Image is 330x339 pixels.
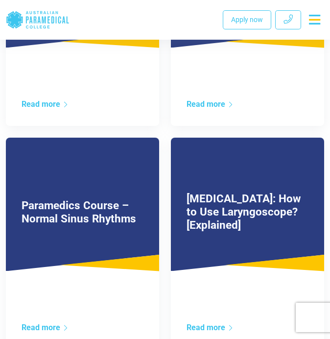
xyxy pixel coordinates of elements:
a: Paramedics Course – Normal Sinus Rhythms [22,199,136,225]
a: Apply now [223,10,271,29]
a: Read more [22,323,69,332]
a: Read more [187,99,234,109]
a: Read more [187,323,234,332]
a: Read more [22,99,69,109]
a: [MEDICAL_DATA]: How to Use Laryngoscope? [Explained] [187,192,301,231]
button: Toggle navigation [305,11,324,28]
a: Australian Paramedical College [6,4,70,36]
